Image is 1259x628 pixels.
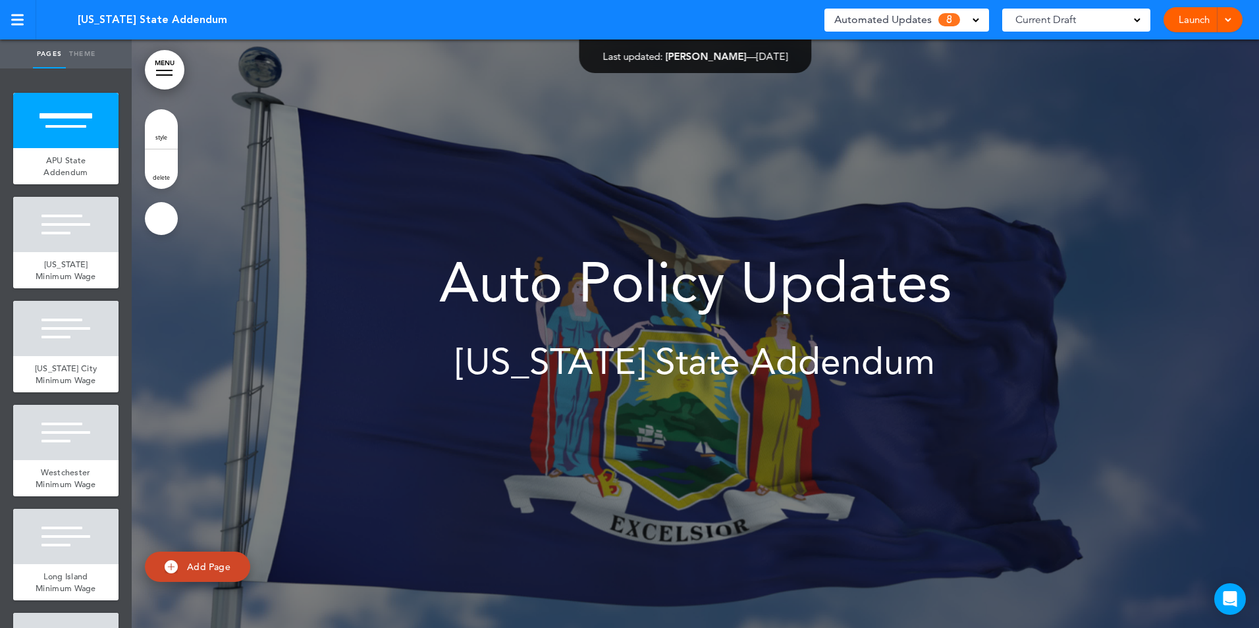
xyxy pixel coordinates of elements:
[165,560,178,573] img: add.svg
[13,356,119,392] a: [US_STATE] City Minimum Wage
[43,155,88,178] span: APU State Addendum
[145,50,184,90] a: MENU
[439,249,951,315] span: Auto Policy Updates
[13,252,119,288] a: [US_STATE] Minimum Wage
[155,133,167,141] span: style
[13,460,119,496] a: Westchester Minimum Wage
[78,13,227,27] span: [US_STATE] State Addendum
[187,561,230,573] span: Add Page
[938,13,960,26] span: 8
[1015,11,1076,29] span: Current Draft
[153,173,170,181] span: delete
[36,467,96,490] span: Westchester Minimum Wage
[456,340,935,383] span: [US_STATE] State Addendum
[1173,7,1215,32] a: Launch
[757,50,788,63] span: [DATE]
[834,11,932,29] span: Automated Updates
[1214,583,1246,615] div: Open Intercom Messenger
[603,51,788,61] div: —
[603,50,663,63] span: Last updated:
[145,149,178,189] a: delete
[145,109,178,149] a: style
[666,50,747,63] span: [PERSON_NAME]
[145,552,250,583] a: Add Page
[33,39,66,68] a: Pages
[66,39,99,68] a: Theme
[35,363,97,386] span: [US_STATE] City Minimum Wage
[13,148,119,184] a: APU State Addendum
[36,571,96,594] span: Long Island Minimum Wage
[36,259,96,282] span: [US_STATE] Minimum Wage
[13,564,119,600] a: Long Island Minimum Wage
